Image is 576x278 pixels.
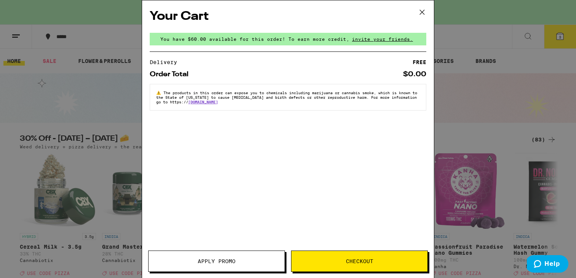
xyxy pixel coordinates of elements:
button: Apply Promo [148,251,285,272]
span: The products in this order can expose you to chemicals including marijuana or cannabis smoke, whi... [156,90,417,104]
button: Checkout [291,251,428,272]
span: invite your friends. [349,37,416,42]
div: You have $60.00 available for this order! To earn more credit,invite your friends. [150,33,426,45]
div: Delivery [150,59,182,65]
div: $0.00 [403,71,426,78]
span: Checkout [346,259,373,264]
span: You have $60.00 available for this order! To earn more credit, [160,37,349,42]
iframe: Opens a widget where you can find more information [527,255,568,274]
div: FREE [413,59,426,65]
div: Order Total [150,71,194,78]
a: [DOMAIN_NAME] [188,100,218,104]
span: Apply Promo [198,259,235,264]
h2: Your Cart [150,8,426,25]
span: ⚠️ [156,90,163,95]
